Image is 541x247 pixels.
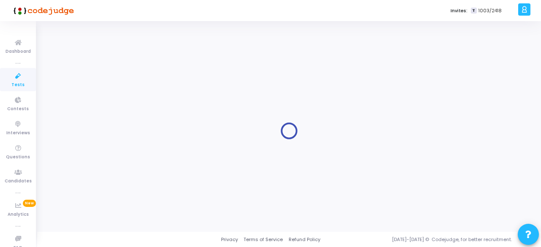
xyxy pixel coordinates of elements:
[6,154,30,161] span: Questions
[289,236,320,243] a: Refund Policy
[8,211,29,218] span: Analytics
[5,178,32,185] span: Candidates
[23,200,36,207] span: New
[320,236,530,243] div: [DATE]-[DATE] © Codejudge, for better recruitment.
[6,130,30,137] span: Interviews
[478,7,502,14] span: 1003/2418
[5,48,31,55] span: Dashboard
[471,8,476,14] span: T
[7,106,29,113] span: Contests
[243,236,283,243] a: Terms of Service
[221,236,238,243] a: Privacy
[451,7,467,14] label: Invites:
[11,81,25,89] span: Tests
[11,2,74,19] img: logo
